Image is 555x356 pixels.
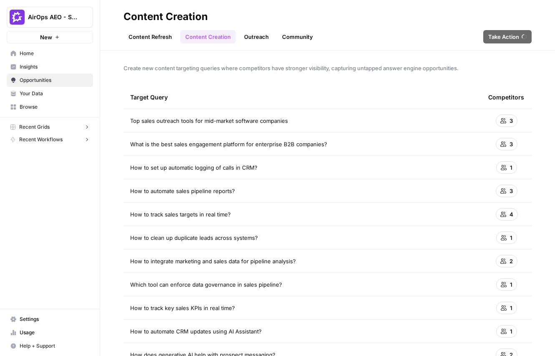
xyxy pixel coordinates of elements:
span: How to track key sales KPIs in real time? [130,304,235,312]
button: New [7,31,93,43]
span: Home [20,50,89,57]
span: 3 [510,187,513,195]
span: 1 [510,304,512,312]
a: Opportunities [7,74,93,87]
button: Workspace: AirOps AEO - Single Brand (Gong) [7,7,93,28]
span: Which tool can enforce data governance in sales pipeline? [130,280,282,289]
span: 3 [510,117,513,125]
span: 1 [510,234,512,242]
a: Content Creation [180,30,236,43]
button: Help + Support [7,339,93,353]
span: How to automate sales pipeline reports? [130,187,235,195]
span: 4 [510,210,513,219]
span: How to automate CRM updates using AI Assistant? [130,327,262,336]
span: Recent Workflows [19,136,63,143]
a: Your Data [7,87,93,100]
span: How to clean up duplicate leads across systems? [130,234,258,242]
span: Usage [20,329,89,336]
div: Content Creation [124,10,208,23]
span: Top sales outreach tools for mid-market software companies [130,117,288,125]
span: Settings [20,315,89,323]
span: Opportunities [20,76,89,84]
span: 1 [510,327,512,336]
a: Insights [7,60,93,74]
button: Take Action [483,30,532,43]
span: Browse [20,103,89,111]
span: What is the best sales engagement platform for enterprise B2B companies? [130,140,327,148]
span: AirOps AEO - Single Brand (Gong) [28,13,78,21]
button: Recent Grids [7,121,93,133]
span: Help + Support [20,342,89,350]
span: How to set up automatic logging of calls in CRM? [130,163,257,172]
a: Browse [7,100,93,114]
a: Settings [7,313,93,326]
span: How to integrate marketing and sales data for pipeline analysis? [130,257,296,265]
span: Take Action [488,33,519,41]
span: 2 [510,257,513,265]
button: Recent Workflows [7,133,93,146]
div: Target Query [130,86,475,109]
span: Your Data [20,90,89,97]
a: Content Refresh [124,30,177,43]
img: AirOps AEO - Single Brand (Gong) Logo [10,10,25,25]
span: Recent Grids [19,123,50,131]
span: 3 [510,140,513,148]
div: Competitors [488,86,524,109]
span: How to track sales targets in real time? [130,210,231,219]
span: 1 [510,280,512,289]
a: Usage [7,326,93,339]
span: 1 [510,163,512,172]
span: New [40,33,52,41]
a: Community [277,30,318,43]
span: Insights [20,63,89,71]
a: Home [7,47,93,60]
span: Create new content targeting queries where competitors have stronger visibility, capturing untapp... [124,64,532,72]
a: Outreach [239,30,274,43]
